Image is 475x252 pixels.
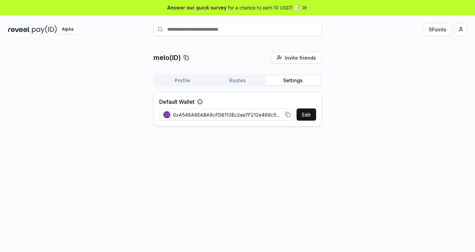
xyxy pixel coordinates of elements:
label: Default Wallet [159,98,195,106]
button: Routes [210,76,265,85]
span: 0xA548A8EABA8cFD6113Ec2ee7F212e489c5aa4072 [173,111,282,118]
span: for a chance to earn 10 USDT 📝 [228,4,300,11]
div: Alpha [58,25,77,34]
button: 5Points [423,23,452,35]
img: pay_id [32,25,57,34]
p: melo(ID) [154,53,181,62]
button: Edit [297,108,316,121]
span: Invite friends [285,54,316,61]
img: reveel_dark [8,25,31,34]
span: Answer our quick survey [167,4,227,11]
button: Profile [155,76,210,85]
button: Invite friends [271,52,322,64]
button: Settings [265,76,320,85]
